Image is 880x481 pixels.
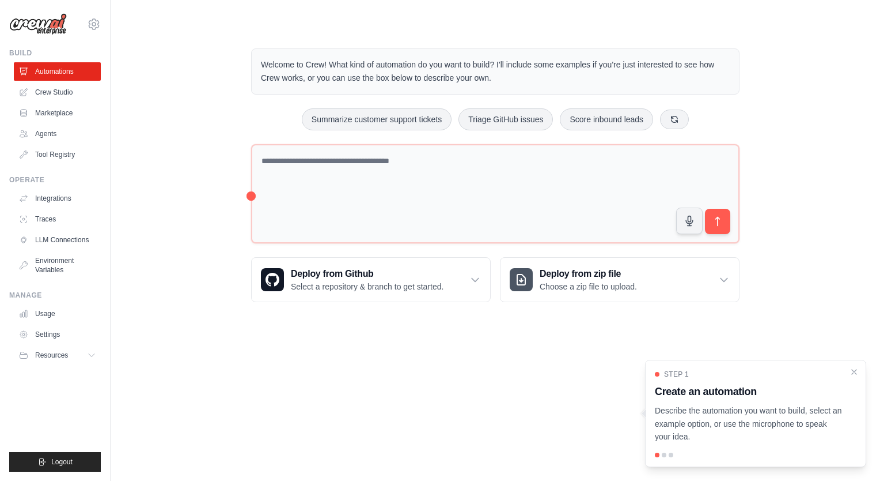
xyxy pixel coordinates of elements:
[14,325,101,344] a: Settings
[14,231,101,249] a: LLM Connections
[291,267,443,281] h3: Deploy from Github
[302,108,452,130] button: Summarize customer support tickets
[14,104,101,122] a: Marketplace
[14,305,101,323] a: Usage
[655,404,843,444] p: Describe the automation you want to build, select an example option, or use the microphone to spe...
[14,251,101,279] a: Environment Variables
[51,457,73,467] span: Logout
[458,108,553,130] button: Triage GitHub issues
[664,370,689,379] span: Step 1
[655,384,843,400] h3: Create an automation
[14,145,101,164] a: Tool Registry
[9,13,67,35] img: Logo
[14,210,101,228] a: Traces
[540,281,637,292] p: Choose a zip file to upload.
[9,48,101,58] div: Build
[14,62,101,81] a: Automations
[14,83,101,102] a: Crew Studio
[849,367,859,377] button: Close walkthrough
[291,281,443,292] p: Select a repository & branch to get started.
[14,346,101,364] button: Resources
[9,291,101,300] div: Manage
[9,452,101,472] button: Logout
[540,267,637,281] h3: Deploy from zip file
[9,175,101,185] div: Operate
[560,108,653,130] button: Score inbound leads
[261,58,730,85] p: Welcome to Crew! What kind of automation do you want to build? I'll include some examples if you'...
[35,351,68,360] span: Resources
[14,125,101,143] a: Agents
[14,189,101,208] a: Integrations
